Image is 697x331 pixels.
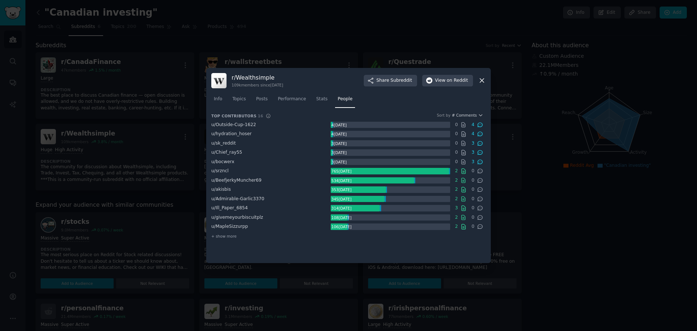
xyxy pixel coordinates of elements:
[256,96,268,102] span: Posts
[364,75,417,86] button: ShareSubreddit
[331,168,352,174] div: 765 [DATE]
[469,214,477,221] span: 0
[453,223,460,230] span: 2
[453,214,460,221] span: 2
[214,96,222,102] span: Info
[469,223,477,230] span: 0
[331,177,352,184] div: 534 [DATE]
[331,214,352,221] div: 108 [DATE]
[232,96,246,102] span: Topics
[453,196,460,202] span: 2
[331,149,347,156] div: 3 [DATE]
[469,122,477,128] span: 4
[452,113,483,118] button: # Comments
[331,131,347,137] div: 4 [DATE]
[211,196,264,201] span: u/ Admirable-Garlic3370
[211,122,256,127] span: u/ Outside-Cup-1622
[453,122,460,128] span: 0
[331,122,347,128] div: 4 [DATE]
[211,141,236,146] span: u/ sk_reddit
[453,168,460,174] span: 2
[469,168,477,174] span: 0
[211,224,248,229] span: u/ MapleSizzurpp
[211,131,252,136] span: u/ hydration_hoser
[447,77,468,84] span: on Reddit
[437,113,451,118] div: Sort by
[452,113,477,118] span: # Comments
[211,205,248,210] span: u/ Ill_Paper_6854
[232,74,283,81] h3: r/ Wealthsimple
[469,140,477,147] span: 3
[469,149,477,156] span: 3
[469,159,477,165] span: 3
[453,149,460,156] span: 0
[211,168,229,173] span: u/ srzncl
[211,93,225,108] a: Info
[469,205,477,211] span: 0
[314,93,330,108] a: Stats
[211,150,242,155] span: u/ Chief_ray55
[211,113,263,118] h3: Top Contributors
[469,177,477,184] span: 0
[469,186,477,193] span: 0
[331,223,352,230] div: 106 [DATE]
[331,159,347,165] div: 3 [DATE]
[253,93,270,108] a: Posts
[211,234,237,239] span: + show more
[331,196,352,202] div: 345 [DATE]
[391,77,412,84] span: Subreddit
[211,178,261,183] span: u/ BeefjerkyMuncher69
[453,186,460,193] span: 2
[278,96,306,102] span: Performance
[469,131,477,137] span: 4
[258,114,263,118] span: 16
[335,93,355,108] a: People
[232,82,283,88] div: 109k members since [DATE]
[211,215,263,220] span: u/ givemeyourbiscuitplz
[338,96,352,102] span: People
[331,186,352,193] div: 353 [DATE]
[275,93,309,108] a: Performance
[376,77,412,84] span: Share
[316,96,327,102] span: Stats
[435,77,468,84] span: View
[453,159,460,165] span: 0
[453,140,460,147] span: 0
[211,73,227,88] img: Wealthsimple
[211,187,231,192] span: u/ akisbis
[331,205,352,211] div: 314 [DATE]
[453,205,460,211] span: 3
[422,75,473,86] button: Viewon Reddit
[211,159,234,164] span: u/ bocwerx
[453,177,460,184] span: 2
[469,196,477,202] span: 0
[331,140,347,147] div: 3 [DATE]
[453,131,460,137] span: 0
[230,93,248,108] a: Topics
